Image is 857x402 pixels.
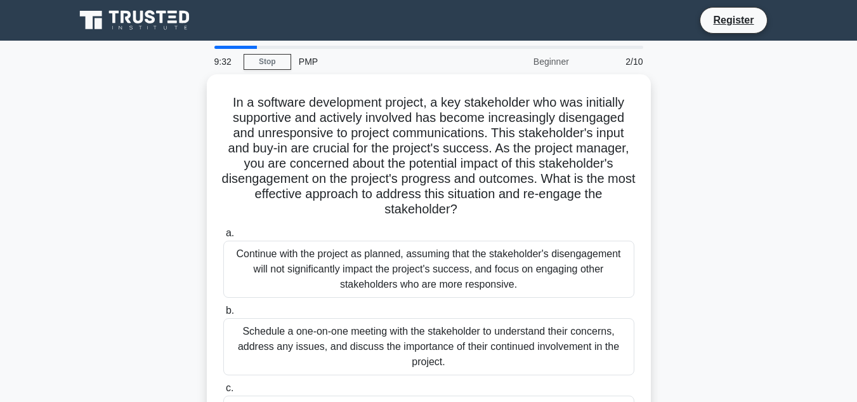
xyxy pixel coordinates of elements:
[223,318,634,375] div: Schedule a one-on-one meeting with the stakeholder to understand their concerns, address any issu...
[207,49,244,74] div: 9:32
[223,241,634,298] div: Continue with the project as planned, assuming that the stakeholder's disengagement will not sign...
[705,12,761,28] a: Register
[222,95,636,218] h5: In a software development project, a key stakeholder who was initially supportive and actively in...
[244,54,291,70] a: Stop
[226,382,233,393] span: c.
[291,49,466,74] div: PMP
[226,227,234,238] span: a.
[226,305,234,316] span: b.
[577,49,651,74] div: 2/10
[466,49,577,74] div: Beginner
